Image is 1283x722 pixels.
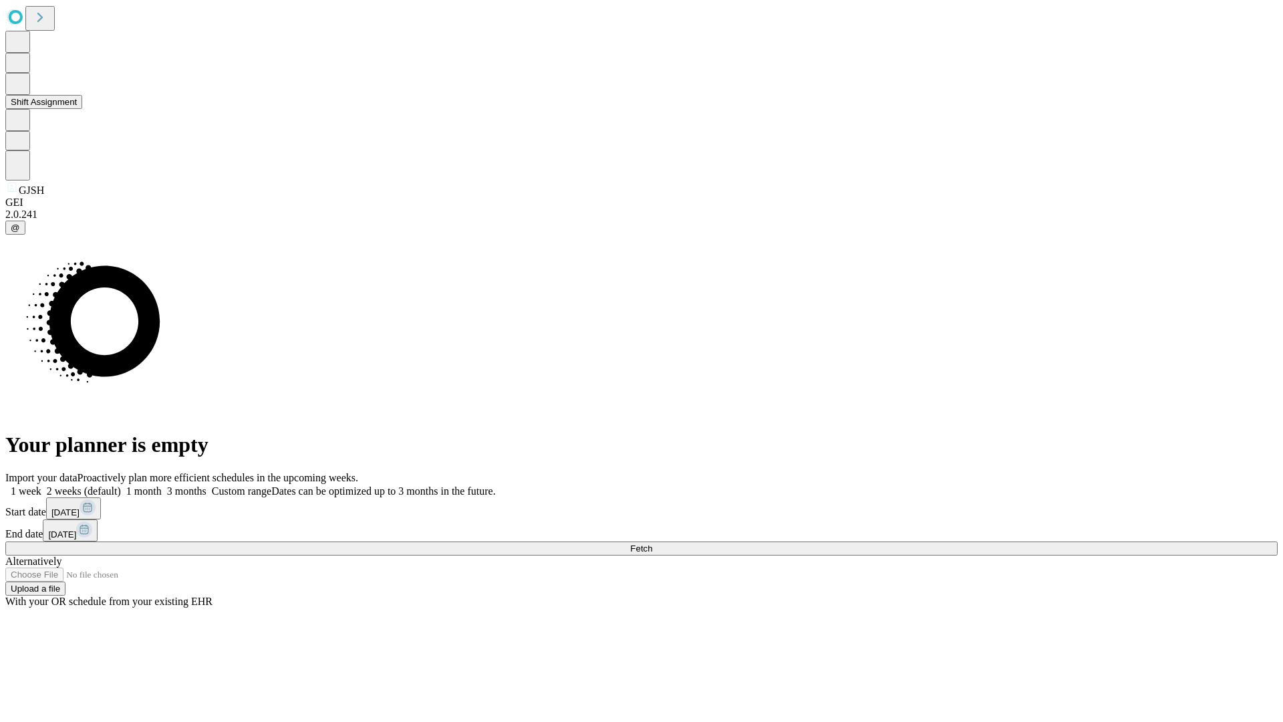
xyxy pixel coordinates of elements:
[5,209,1278,221] div: 2.0.241
[47,485,121,497] span: 2 weeks (default)
[126,485,162,497] span: 1 month
[5,582,65,596] button: Upload a file
[51,507,80,517] span: [DATE]
[5,472,78,483] span: Import your data
[167,485,206,497] span: 3 months
[5,497,1278,519] div: Start date
[43,519,98,541] button: [DATE]
[5,556,61,567] span: Alternatively
[271,485,495,497] span: Dates can be optimized up to 3 months in the future.
[630,544,652,554] span: Fetch
[5,596,212,607] span: With your OR schedule from your existing EHR
[212,485,271,497] span: Custom range
[11,223,20,233] span: @
[19,185,44,196] span: GJSH
[5,197,1278,209] div: GEI
[5,433,1278,457] h1: Your planner is empty
[5,519,1278,541] div: End date
[78,472,358,483] span: Proactively plan more efficient schedules in the upcoming weeks.
[11,485,41,497] span: 1 week
[48,529,76,539] span: [DATE]
[46,497,101,519] button: [DATE]
[5,221,25,235] button: @
[5,95,82,109] button: Shift Assignment
[5,541,1278,556] button: Fetch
